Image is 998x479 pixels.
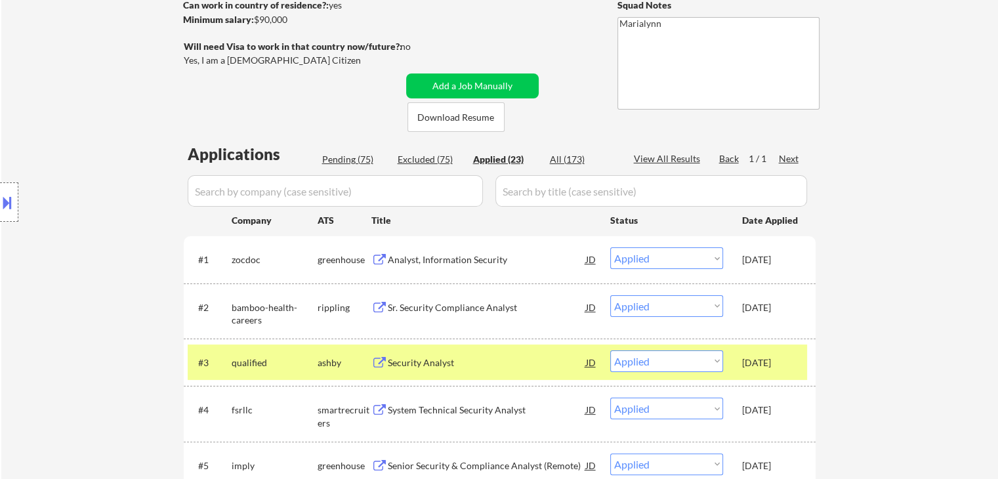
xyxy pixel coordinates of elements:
div: Date Applied [742,214,800,227]
div: [DATE] [742,404,800,417]
div: Pending (75) [322,153,388,166]
div: Applied (23) [473,153,539,166]
div: bamboo-health-careers [232,301,318,327]
div: imply [232,459,318,472]
div: $90,000 [183,13,402,26]
div: rippling [318,301,371,314]
div: [DATE] [742,459,800,472]
div: ATS [318,214,371,227]
input: Search by company (case sensitive) [188,175,483,207]
input: Search by title (case sensitive) [495,175,807,207]
div: zocdoc [232,253,318,266]
div: greenhouse [318,253,371,266]
div: greenhouse [318,459,371,472]
div: View All Results [634,152,704,165]
div: #5 [198,459,221,472]
div: 1 / 1 [749,152,779,165]
div: System Technical Security Analyst [388,404,586,417]
div: JD [585,350,598,374]
div: JD [585,398,598,421]
strong: Will need Visa to work in that country now/future?: [184,41,402,52]
div: Yes, I am a [DEMOGRAPHIC_DATA] Citizen [184,54,405,67]
div: ashby [318,356,371,369]
div: [DATE] [742,253,800,266]
div: JD [585,295,598,319]
div: fsrllc [232,404,318,417]
div: Applications [188,146,318,162]
div: Senior Security & Compliance Analyst (Remote) [388,459,586,472]
div: Status [610,208,723,232]
strong: Minimum salary: [183,14,254,25]
div: #4 [198,404,221,417]
div: Excluded (75) [398,153,463,166]
div: Analyst, Information Security [388,253,586,266]
div: Company [232,214,318,227]
button: Download Resume [407,102,505,132]
div: [DATE] [742,356,800,369]
div: no [400,40,438,53]
div: qualified [232,356,318,369]
div: Title [371,214,598,227]
div: Next [779,152,800,165]
div: Back [719,152,740,165]
div: #3 [198,356,221,369]
div: Sr. Security Compliance Analyst [388,301,586,314]
div: Security Analyst [388,356,586,369]
div: smartrecruiters [318,404,371,429]
button: Add a Job Manually [406,73,539,98]
div: All (173) [550,153,615,166]
div: JD [585,247,598,271]
div: [DATE] [742,301,800,314]
div: JD [585,453,598,477]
